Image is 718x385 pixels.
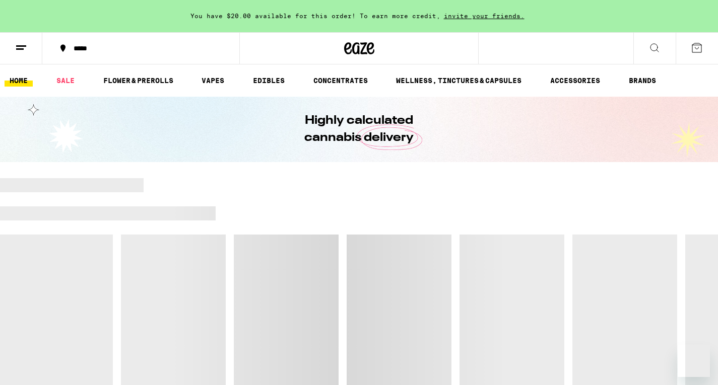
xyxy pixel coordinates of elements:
[5,74,33,87] a: HOME
[308,74,373,87] a: CONCENTRATES
[440,13,528,19] span: invite your friends.
[248,74,290,87] a: EDIBLES
[391,74,527,87] a: WELLNESS, TINCTURES & CAPSULES
[98,74,178,87] a: FLOWER & PREROLLS
[678,345,710,377] iframe: Button to launch messaging window
[624,74,661,87] a: BRANDS
[197,74,229,87] a: VAPES
[51,74,80,87] a: SALE
[190,13,440,19] span: You have $20.00 available for this order! To earn more credit,
[545,74,605,87] a: ACCESSORIES
[276,112,442,146] h1: Highly calculated cannabis delivery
